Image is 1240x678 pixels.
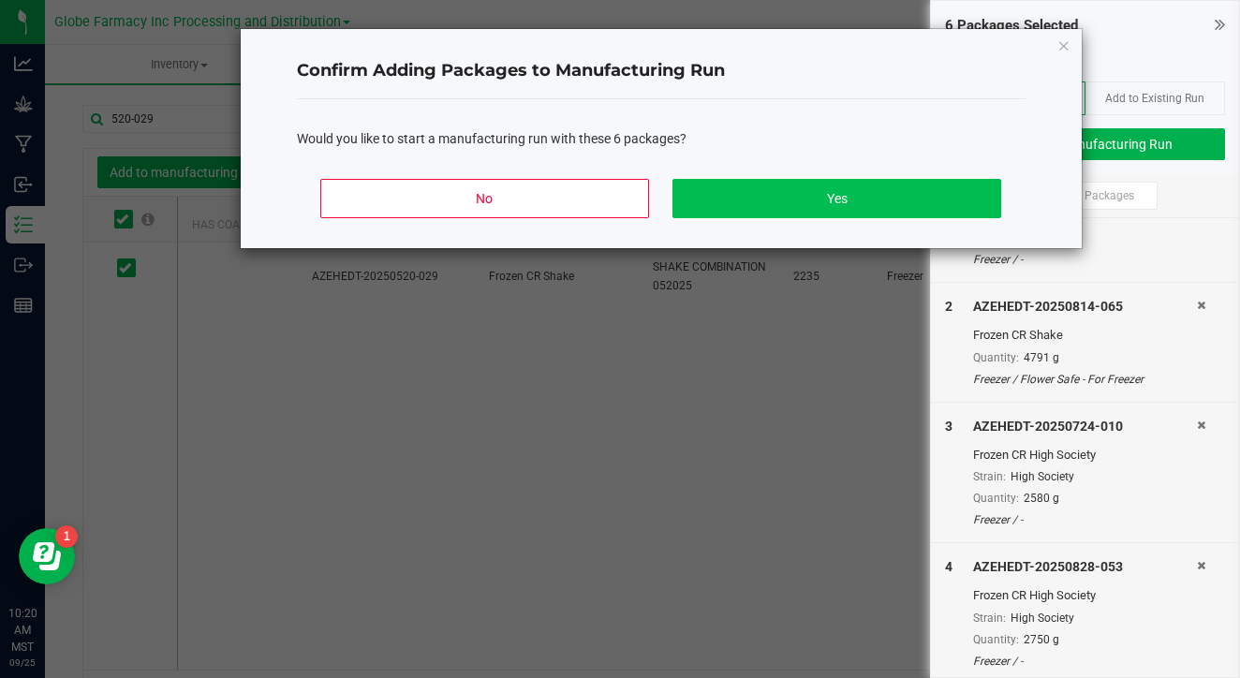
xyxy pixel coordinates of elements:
h4: Confirm Adding Packages to Manufacturing Run [297,59,1026,83]
div: Would you like to start a manufacturing run with these 6 packages? [297,129,1026,149]
button: No [320,179,648,218]
iframe: Resource center unread badge [55,525,78,548]
button: Yes [672,179,1000,218]
iframe: Resource center [19,528,75,584]
button: Close [1057,34,1070,56]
